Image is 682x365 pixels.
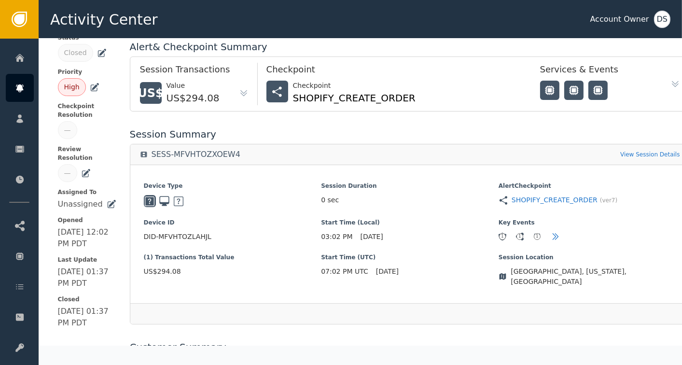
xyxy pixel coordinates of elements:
span: Start Time (Local) [321,218,499,227]
a: View Session Details [620,150,680,159]
div: Checkpoint [266,63,521,81]
span: Closed [58,295,116,304]
div: [DATE] 12:02 PM PDT [58,226,116,250]
span: DID-MFVHTOZLAHJL [144,232,321,242]
span: US$294.08 [144,267,321,277]
span: 03:02 PM [321,232,352,242]
span: Session Location [499,253,676,262]
div: SESS-MFVHTOZXOEW4 [152,150,240,159]
span: Checkpoint Resolution [58,102,116,119]
div: Checkpoint [293,81,416,91]
span: [GEOGRAPHIC_DATA], [US_STATE], [GEOGRAPHIC_DATA] [511,267,676,287]
span: Review Resolution [58,145,116,162]
div: Value [167,81,220,91]
div: — [64,125,71,135]
span: (ver 7 ) [600,196,617,205]
span: Activity Center [50,9,158,30]
div: — [64,168,71,178]
span: Start Time (UTC) [321,253,499,262]
span: Device ID [144,218,321,227]
span: US$ [138,84,163,102]
div: US$294.08 [167,91,220,105]
button: DS [654,11,670,28]
div: High [64,82,80,92]
div: 1 [534,233,541,240]
span: [DATE] [376,267,399,277]
span: Device Type [144,182,321,190]
span: Key Events [499,218,676,227]
a: SHOPIFY_CREATE_ORDER [512,195,598,205]
span: (1) Transactions Total Value [144,253,321,262]
span: Alert Checkpoint [499,182,676,190]
div: Closed [64,48,87,58]
span: Priority [58,68,116,76]
div: Unassigned [58,198,103,210]
span: Last Update [58,255,116,264]
div: [DATE] 01:37 PM PDT [58,306,116,329]
span: Opened [58,216,116,225]
div: Account Owner [590,14,649,25]
span: [DATE] [361,232,383,242]
div: Services & Events [540,63,656,81]
div: [DATE] 01:37 PM PDT [58,266,116,289]
span: Assigned To [58,188,116,197]
span: 07:02 PM UTC [321,267,368,277]
span: 0 sec [321,195,339,205]
div: 1 [516,233,523,240]
div: Session Transactions [140,63,249,81]
div: 1 [499,233,506,240]
span: Session Duration [321,182,499,190]
div: SHOPIFY_CREATE_ORDER [293,91,416,105]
